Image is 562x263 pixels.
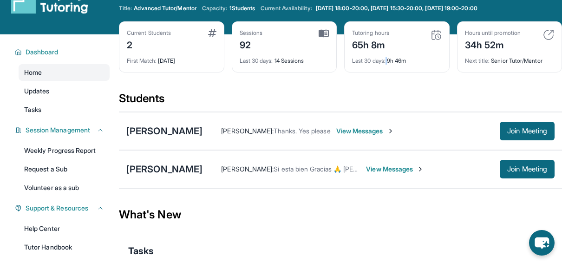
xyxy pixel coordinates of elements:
[19,239,110,256] a: Tutor Handbook
[316,5,477,12] span: [DATE] 18:00-20:00, [DATE] 15:30-20:00, [DATE] 19:00-20:00
[19,220,110,237] a: Help Center
[274,165,394,173] span: Si esta bien Gracias 🙏 [PERSON_NAME]
[366,164,424,174] span: View Messages
[431,29,442,40] img: card
[24,105,41,114] span: Tasks
[465,29,521,37] div: Hours until promotion
[202,5,228,12] span: Capacity:
[240,29,263,37] div: Sessions
[19,64,110,81] a: Home
[19,161,110,178] a: Request a Sub
[529,230,555,256] button: chat-button
[26,204,88,213] span: Support & Resources
[128,244,154,257] span: Tasks
[352,52,442,65] div: 9h 46m
[240,52,329,65] div: 14 Sessions
[221,127,274,135] span: [PERSON_NAME] :
[274,127,330,135] span: Thanks. Yes please
[19,83,110,99] a: Updates
[261,5,312,12] span: Current Availability:
[208,29,216,37] img: card
[119,194,562,235] div: What's New
[19,179,110,196] a: Volunteer as a sub
[465,52,555,65] div: Senior Tutor/Mentor
[127,57,157,64] span: First Match :
[24,86,50,96] span: Updates
[336,126,394,136] span: View Messages
[127,52,216,65] div: [DATE]
[127,37,171,52] div: 2
[319,29,329,38] img: card
[19,142,110,159] a: Weekly Progress Report
[500,122,555,140] button: Join Meeting
[126,125,203,138] div: [PERSON_NAME]
[240,57,273,64] span: Last 30 days :
[22,125,104,135] button: Session Management
[240,37,263,52] div: 92
[126,163,203,176] div: [PERSON_NAME]
[352,37,389,52] div: 65h 8m
[229,5,255,12] span: 1 Students
[221,165,274,173] span: [PERSON_NAME] :
[314,5,479,12] a: [DATE] 18:00-20:00, [DATE] 15:30-20:00, [DATE] 19:00-20:00
[352,29,389,37] div: Tutoring hours
[119,5,132,12] span: Title:
[352,57,386,64] span: Last 30 days :
[134,5,196,12] span: Advanced Tutor/Mentor
[24,68,42,77] span: Home
[507,128,547,134] span: Join Meeting
[119,91,562,112] div: Students
[19,101,110,118] a: Tasks
[26,125,90,135] span: Session Management
[507,166,547,172] span: Join Meeting
[387,127,394,135] img: Chevron-Right
[417,165,424,173] img: Chevron-Right
[543,29,554,40] img: card
[465,57,490,64] span: Next title :
[22,204,104,213] button: Support & Resources
[465,37,521,52] div: 34h 52m
[127,29,171,37] div: Current Students
[500,160,555,178] button: Join Meeting
[22,47,104,57] button: Dashboard
[26,47,59,57] span: Dashboard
